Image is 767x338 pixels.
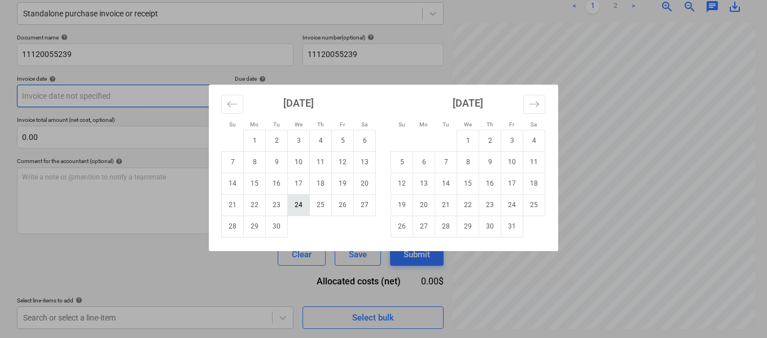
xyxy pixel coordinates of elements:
[288,194,310,216] td: Wednesday, September 24, 2025
[209,85,558,251] div: Calendar
[361,121,367,128] small: Sa
[711,284,767,338] iframe: Chat Widget
[244,216,266,237] td: Monday, September 29, 2025
[479,173,501,194] td: Thursday, October 16, 2025
[457,130,479,151] td: Wednesday, October 1, 2025
[354,173,376,194] td: Saturday, September 20, 2025
[317,121,324,128] small: Th
[332,194,354,216] td: Friday, September 26, 2025
[398,121,405,128] small: Su
[222,151,244,173] td: Sunday, September 7, 2025
[310,130,332,151] td: Thursday, September 4, 2025
[222,194,244,216] td: Sunday, September 21, 2025
[310,194,332,216] td: Thursday, September 25, 2025
[479,194,501,216] td: Thursday, October 23, 2025
[523,130,545,151] td: Saturday, October 4, 2025
[266,173,288,194] td: Tuesday, September 16, 2025
[391,216,413,237] td: Sunday, October 26, 2025
[288,130,310,151] td: Wednesday, September 3, 2025
[266,130,288,151] td: Tuesday, September 2, 2025
[222,173,244,194] td: Sunday, September 14, 2025
[340,121,345,128] small: Fr
[464,121,472,128] small: We
[523,194,545,216] td: Saturday, October 25, 2025
[222,216,244,237] td: Sunday, September 28, 2025
[221,95,243,114] button: Move backward to switch to the previous month.
[310,173,332,194] td: Thursday, September 18, 2025
[354,151,376,173] td: Saturday, September 13, 2025
[523,95,545,114] button: Move forward to switch to the next month.
[457,194,479,216] td: Wednesday, October 22, 2025
[457,151,479,173] td: Wednesday, October 8, 2025
[283,97,314,109] strong: [DATE]
[332,151,354,173] td: Friday, September 12, 2025
[711,284,767,338] div: Widget de chat
[391,194,413,216] td: Sunday, October 19, 2025
[229,121,236,128] small: Su
[332,173,354,194] td: Friday, September 19, 2025
[413,151,435,173] td: Monday, October 6, 2025
[273,121,280,128] small: Tu
[501,151,523,173] td: Friday, October 10, 2025
[332,130,354,151] td: Friday, September 5, 2025
[244,130,266,151] td: Monday, September 1, 2025
[354,194,376,216] td: Saturday, September 27, 2025
[354,130,376,151] td: Saturday, September 6, 2025
[435,151,457,173] td: Tuesday, October 7, 2025
[501,173,523,194] td: Friday, October 17, 2025
[479,130,501,151] td: Thursday, October 2, 2025
[288,173,310,194] td: Wednesday, September 17, 2025
[413,216,435,237] td: Monday, October 27, 2025
[523,173,545,194] td: Saturday, October 18, 2025
[250,121,258,128] small: Mo
[435,216,457,237] td: Tuesday, October 28, 2025
[266,216,288,237] td: Tuesday, September 30, 2025
[435,194,457,216] td: Tuesday, October 21, 2025
[391,151,413,173] td: Sunday, October 5, 2025
[288,151,310,173] td: Wednesday, September 10, 2025
[413,194,435,216] td: Monday, October 20, 2025
[266,151,288,173] td: Tuesday, September 9, 2025
[509,121,514,128] small: Fr
[244,151,266,173] td: Monday, September 8, 2025
[501,216,523,237] td: Friday, October 31, 2025
[523,151,545,173] td: Saturday, October 11, 2025
[479,216,501,237] td: Thursday, October 30, 2025
[244,194,266,216] td: Monday, September 22, 2025
[435,173,457,194] td: Tuesday, October 14, 2025
[501,130,523,151] td: Friday, October 3, 2025
[391,173,413,194] td: Sunday, October 12, 2025
[531,121,537,128] small: Sa
[457,216,479,237] td: Wednesday, October 29, 2025
[442,121,449,128] small: Tu
[453,97,483,109] strong: [DATE]
[295,121,303,128] small: We
[413,173,435,194] td: Monday, October 13, 2025
[479,151,501,173] td: Thursday, October 9, 2025
[244,173,266,194] td: Monday, September 15, 2025
[419,121,428,128] small: Mo
[487,121,493,128] small: Th
[310,151,332,173] td: Thursday, September 11, 2025
[266,194,288,216] td: Tuesday, September 23, 2025
[501,194,523,216] td: Friday, October 24, 2025
[457,173,479,194] td: Wednesday, October 15, 2025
